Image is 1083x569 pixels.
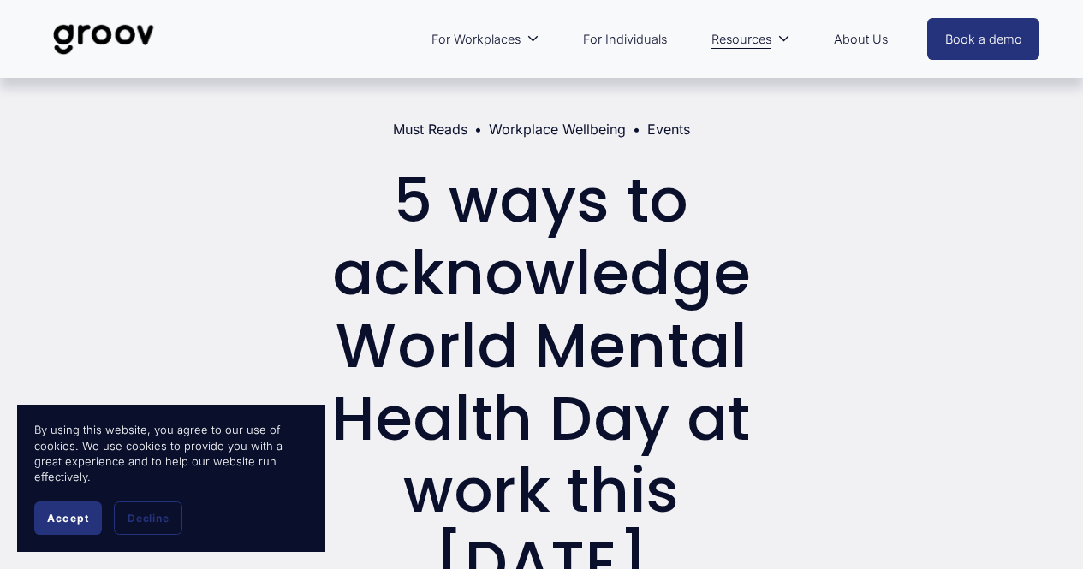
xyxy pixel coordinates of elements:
button: Accept [34,501,102,535]
a: Events [647,121,690,138]
a: Must Reads [393,121,467,138]
img: Groov | Unlock Human Potential at Work and in Life [44,11,164,68]
span: Decline [128,512,169,525]
a: About Us [825,20,896,59]
a: For Individuals [574,20,675,59]
span: Accept [47,512,89,525]
a: folder dropdown [703,20,799,59]
span: For Workplaces [431,28,521,50]
a: folder dropdown [423,20,548,59]
span: Resources [711,28,771,50]
p: By using this website, you agree to our use of cookies. We use cookies to provide you with a grea... [34,422,308,484]
a: Book a demo [927,18,1040,60]
button: Decline [114,501,182,535]
section: Cookie banner [17,405,325,552]
a: Workplace Wellbeing [489,121,626,138]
